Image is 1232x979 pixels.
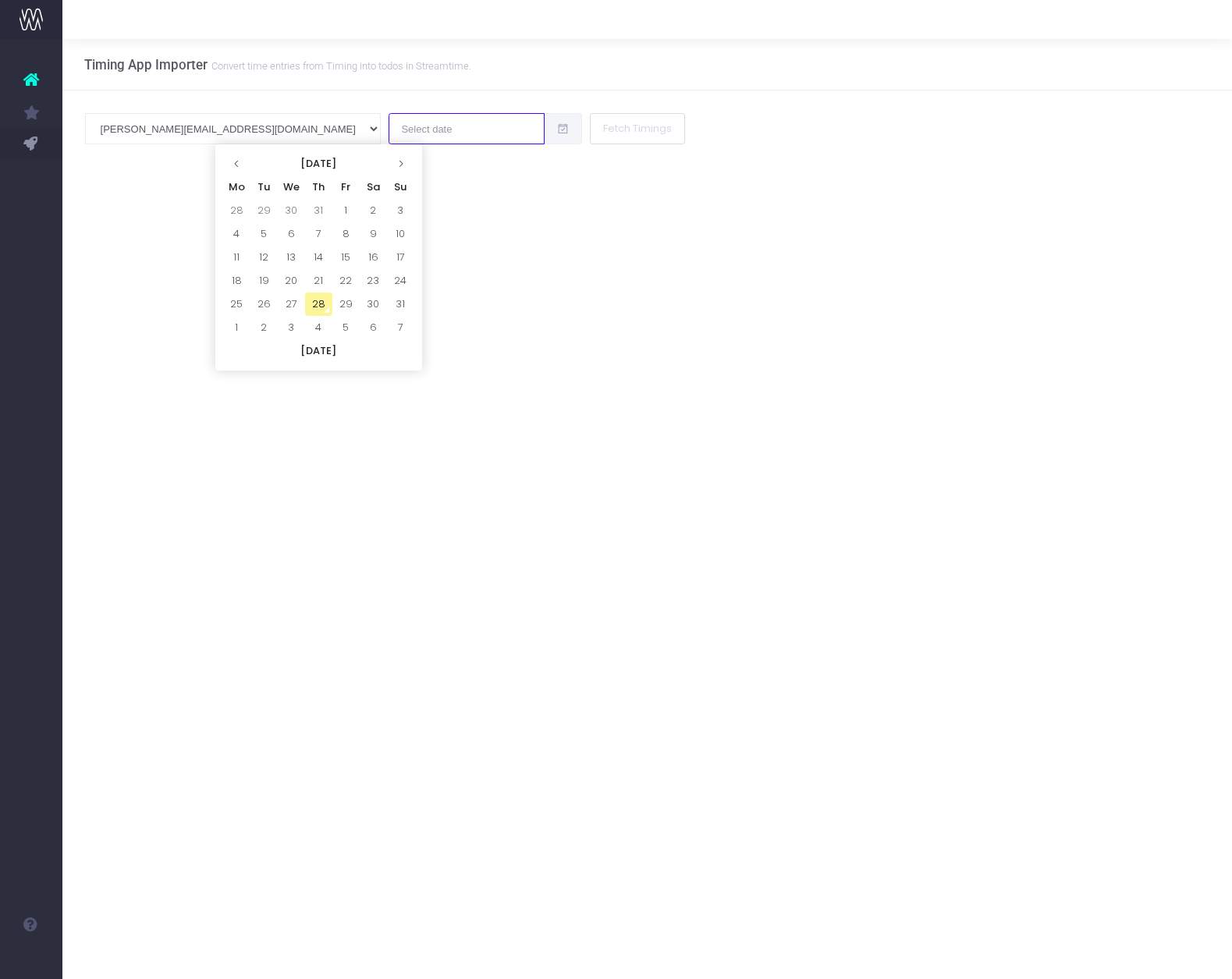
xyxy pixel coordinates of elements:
td: 4 [223,222,250,246]
td: 4 [305,316,332,339]
th: [DATE] [223,339,414,363]
td: 20 [278,269,305,293]
td: 5 [250,222,278,246]
td: 6 [278,222,305,246]
td: 24 [387,269,414,293]
td: 22 [332,269,360,293]
td: 26 [250,293,278,316]
td: 16 [360,246,387,269]
td: 12 [250,246,278,269]
td: 1 [223,316,250,339]
small: Convert time entries from Timing into todos in Streamtime. [208,57,471,73]
td: 5 [332,316,360,339]
td: 17 [387,246,414,269]
td: 31 [387,293,414,316]
td: 14 [305,246,332,269]
td: 23 [360,269,387,293]
td: 6 [360,316,387,339]
td: 30 [360,293,387,316]
td: 25 [223,293,250,316]
td: 31 [305,199,332,222]
td: 9 [360,222,387,246]
th: Sa [360,176,387,199]
img: images/default_profile_image.png [20,948,43,971]
th: Su [387,176,414,199]
input: Select date [389,113,545,144]
td: 3 [278,316,305,339]
td: 29 [332,293,360,316]
td: 27 [278,293,305,316]
td: 2 [360,199,387,222]
td: 29 [250,199,278,222]
h3: Timing App Importer [84,57,471,73]
th: Tu [250,176,278,199]
td: 7 [305,222,332,246]
td: 2 [250,316,278,339]
th: We [278,176,305,199]
td: 15 [332,246,360,269]
td: 21 [305,269,332,293]
td: 13 [278,246,305,269]
td: 18 [223,269,250,293]
th: Th [305,176,332,199]
td: 19 [250,269,278,293]
td: 30 [278,199,305,222]
td: 28 [305,293,332,316]
td: 10 [387,222,414,246]
td: 11 [223,246,250,269]
td: 1 [332,199,360,222]
td: 8 [332,222,360,246]
td: 28 [223,199,250,222]
th: [DATE] [250,152,387,176]
button: Fetch Timings [590,113,685,144]
td: 3 [387,199,414,222]
th: Mo [223,176,250,199]
td: 7 [387,316,414,339]
th: Fr [332,176,360,199]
